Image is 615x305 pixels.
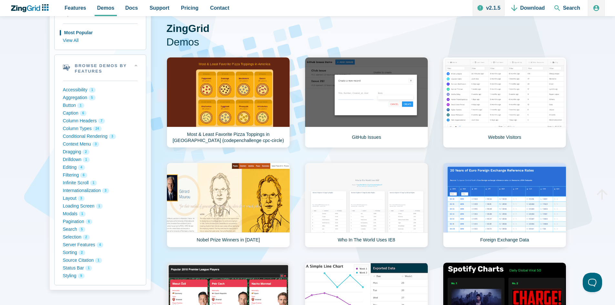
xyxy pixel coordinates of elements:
[167,163,290,248] a: Nobel Prize Winners in [DATE]
[63,164,138,171] button: Editing 4
[63,171,138,179] button: Filtering 6
[63,195,138,202] button: Layout 3
[97,4,114,12] span: Demos
[63,218,138,226] button: Pagination 6
[63,202,138,210] button: Loading Screen 1
[305,57,428,148] a: GitHub Issues
[149,4,169,12] span: Support
[181,4,199,12] span: Pricing
[167,36,566,49] span: Demos
[63,264,138,272] button: Status Bar 1
[55,55,146,81] summary: Browse Demos By Features
[125,4,138,12] span: Docs
[63,109,138,117] button: Caption 6
[65,4,86,12] span: Features
[63,140,138,148] button: Context Menu 3
[63,37,138,45] button: View All
[63,86,138,94] button: Accessibility 1
[63,210,138,218] button: Modals 1
[63,125,138,133] button: Column Types 24
[63,94,138,102] button: Aggregation 5
[63,241,138,249] button: Server Features 4
[63,102,138,109] button: Button 1
[305,163,428,248] a: Who In The World Uses IE8
[63,272,138,280] button: Styling 9
[63,187,138,195] button: Internationalization 3
[63,257,138,264] button: Source Citation 1
[443,57,566,148] a: Website Visitors
[63,148,138,156] button: Dragging 2
[210,4,230,12] span: Contact
[63,156,138,164] button: Drilldown 1
[63,226,138,233] button: Search 5
[63,249,138,257] button: Sorting 2
[63,233,138,241] button: Selection 2
[63,133,138,140] button: Conditional Rendering 3
[10,4,52,12] a: ZingChart Logo. Click to return to the homepage
[167,57,290,148] a: Most & Least Favorite Pizza Toppings in [GEOGRAPHIC_DATA] (codepenchallenge cpc-circle)
[63,29,138,37] button: Most Popular
[63,179,138,187] button: Infinite Scroll 1
[443,163,566,248] a: Foreign Exchange Data
[583,273,602,292] iframe: Toggle Customer Support
[167,23,210,34] strong: ZingGrid
[63,117,138,125] button: Column Headers 7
